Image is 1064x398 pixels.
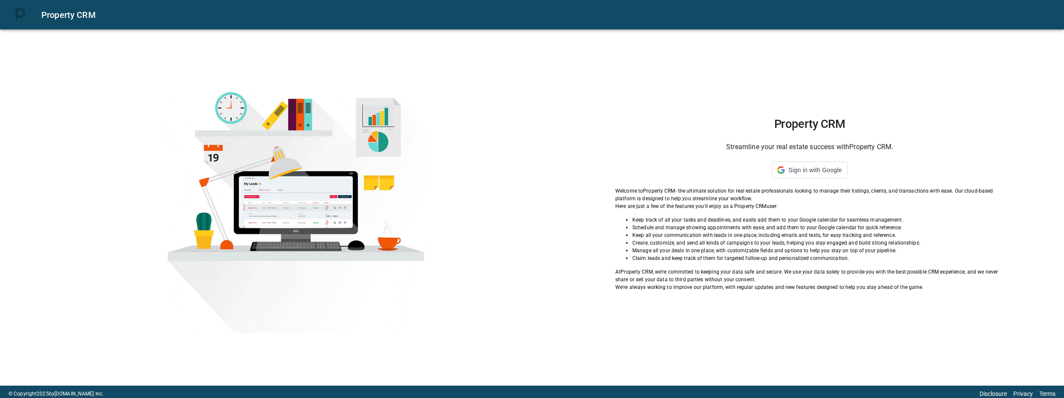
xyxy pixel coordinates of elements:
[615,141,1004,153] h6: Streamline your real estate success with Property CRM .
[632,216,1004,224] p: Keep track of all your tasks and deadlines, and easily add them to your Google calendar for seaml...
[632,254,1004,262] p: Claim leads and keep track of them for targeted follow-up and personalized communication.
[615,117,1004,131] h1: Property CRM
[615,283,1004,291] p: We're always working to improve our platform, with regular updates and new features designed to h...
[9,390,104,398] p: © Copyright 2025 by
[1013,390,1033,397] a: Privacy
[1039,390,1055,397] a: Terms
[632,247,1004,254] p: Manage all your deals in one place, with customizable fields and options to help you stay on top ...
[615,268,1004,283] p: At Property CRM , we're committed to keeping your data safe and secure. We use your data solely t...
[41,8,1054,22] div: Property CRM
[55,391,104,397] a: [DOMAIN_NAME] Inc.
[632,239,1004,247] p: Create, customize, and send all kinds of campaigns to your leads, helping you stay engaged and bu...
[632,231,1004,239] p: Keep all your communication with leads in one place, including emails and texts, for easy trackin...
[632,224,1004,231] p: Schedule and manage showing appointments with ease, and add them to your Google calendar for quic...
[615,202,1004,210] p: Here are just a few of the features you'll enjoy as a Property CRM user:
[788,167,842,173] span: Sign in with Google
[772,162,847,179] div: Sign in with Google
[615,187,1004,202] p: Welcome to Property CRM - the ultimate solution for real estate professionals looking to manage t...
[980,390,1007,397] a: Disclosure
